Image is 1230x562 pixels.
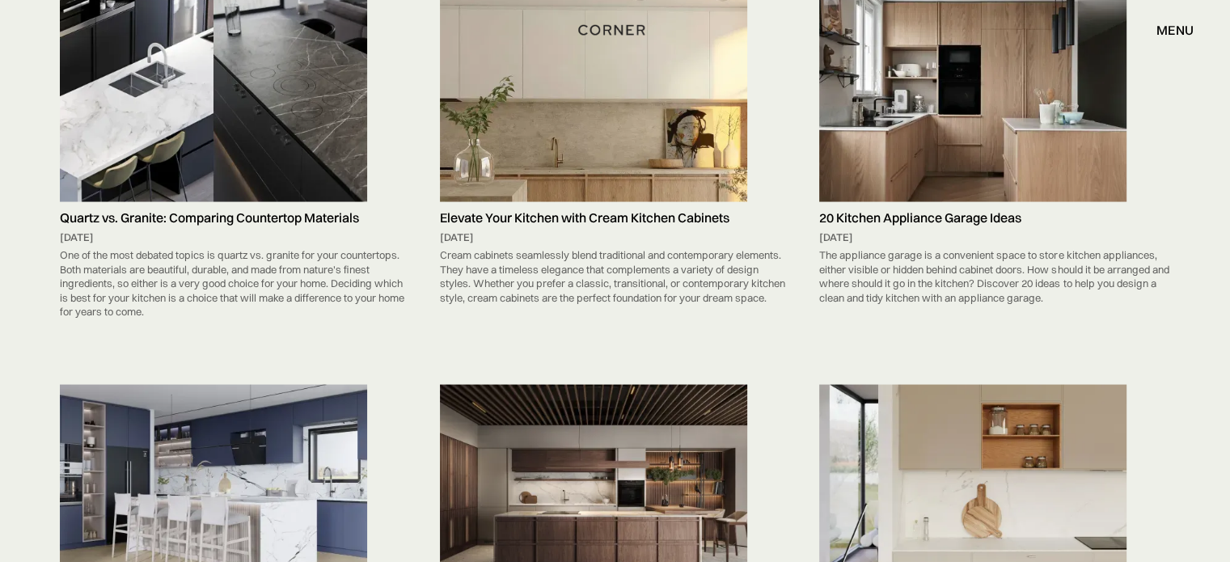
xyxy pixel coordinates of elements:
h5: 20 Kitchen Appliance Garage Ideas [819,209,1170,225]
div: The appliance garage is a convenient space to store kitchen appliances, either visible or hidden ... [819,243,1170,308]
div: One of the most debated topics is quartz vs. granite for your countertops. Both materials are bea... [60,243,411,323]
div: menu [1140,16,1194,44]
div: [DATE] [440,230,791,244]
div: [DATE] [819,230,1170,244]
h5: Quartz vs. Granite: Comparing Countertop Materials [60,209,411,225]
div: [DATE] [60,230,411,244]
h5: Elevate Your Kitchen with Cream Kitchen Cabinets [440,209,791,225]
div: Cream cabinets seamlessly blend traditional and contemporary elements. They have a timeless elega... [440,243,791,308]
div: menu [1156,23,1194,36]
a: home [573,19,657,40]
